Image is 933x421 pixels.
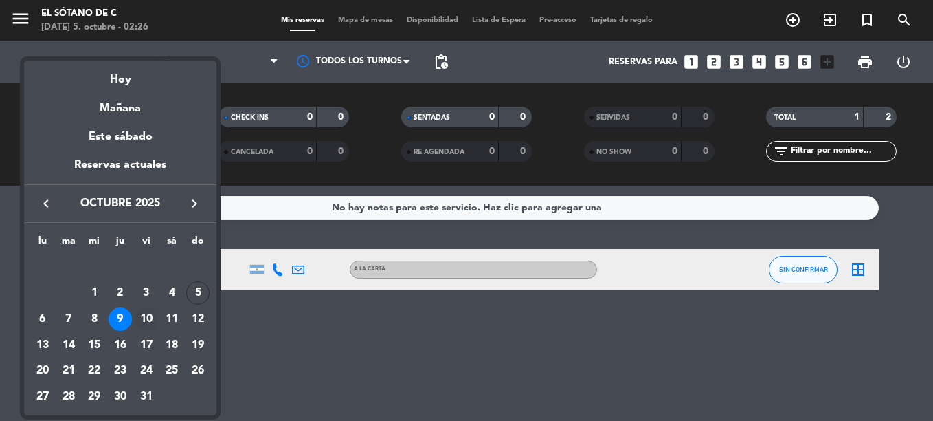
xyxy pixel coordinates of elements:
[81,358,107,385] td: 22 de octubre de 2025
[159,306,186,332] td: 11 de octubre de 2025
[82,307,106,331] div: 8
[24,89,216,118] div: Mañana
[186,281,210,305] div: 5
[30,332,56,358] td: 13 de octubre de 2025
[109,334,132,357] div: 16
[185,306,211,332] td: 12 de octubre de 2025
[107,306,133,332] td: 9 de octubre de 2025
[135,385,158,409] div: 31
[186,307,210,331] div: 12
[81,233,107,255] th: miércoles
[160,360,183,383] div: 25
[30,233,56,255] th: lunes
[107,281,133,307] td: 2 de octubre de 2025
[56,233,82,255] th: martes
[107,233,133,255] th: jueves
[30,306,56,332] td: 6 de octubre de 2025
[109,307,132,331] div: 9
[133,358,159,385] td: 24 de octubre de 2025
[109,360,132,383] div: 23
[159,233,186,255] th: sábado
[107,358,133,385] td: 23 de octubre de 2025
[109,385,132,409] div: 30
[24,61,216,89] div: Hoy
[185,233,211,255] th: domingo
[160,334,183,357] div: 18
[160,281,183,305] div: 4
[185,281,211,307] td: 5 de octubre de 2025
[56,358,82,385] td: 21 de octubre de 2025
[82,360,106,383] div: 22
[57,360,80,383] div: 21
[186,334,210,357] div: 19
[107,332,133,358] td: 16 de octubre de 2025
[133,384,159,410] td: 31 de octubre de 2025
[107,384,133,410] td: 30 de octubre de 2025
[135,334,158,357] div: 17
[135,281,158,305] div: 3
[57,307,80,331] div: 7
[31,360,54,383] div: 20
[185,332,211,358] td: 19 de octubre de 2025
[133,306,159,332] td: 10 de octubre de 2025
[34,195,58,213] button: keyboard_arrow_left
[81,281,107,307] td: 1 de octubre de 2025
[109,281,132,305] div: 2
[57,334,80,357] div: 14
[57,385,80,409] div: 28
[24,156,216,184] div: Reservas actuales
[133,281,159,307] td: 3 de octubre de 2025
[135,360,158,383] div: 24
[82,281,106,305] div: 1
[81,332,107,358] td: 15 de octubre de 2025
[82,334,106,357] div: 15
[186,195,203,212] i: keyboard_arrow_right
[159,281,186,307] td: 4 de octubre de 2025
[159,332,186,358] td: 18 de octubre de 2025
[31,385,54,409] div: 27
[31,334,54,357] div: 13
[30,255,211,281] td: OCT.
[58,195,182,213] span: octubre 2025
[160,307,183,331] div: 11
[81,384,107,410] td: 29 de octubre de 2025
[182,195,207,213] button: keyboard_arrow_right
[133,233,159,255] th: viernes
[30,384,56,410] td: 27 de octubre de 2025
[56,306,82,332] td: 7 de octubre de 2025
[185,358,211,385] td: 26 de octubre de 2025
[82,385,106,409] div: 29
[135,307,158,331] div: 10
[159,358,186,385] td: 25 de octubre de 2025
[30,358,56,385] td: 20 de octubre de 2025
[31,307,54,331] div: 6
[81,306,107,332] td: 8 de octubre de 2025
[133,332,159,358] td: 17 de octubre de 2025
[38,195,54,212] i: keyboard_arrow_left
[24,118,216,156] div: Este sábado
[56,332,82,358] td: 14 de octubre de 2025
[56,384,82,410] td: 28 de octubre de 2025
[186,360,210,383] div: 26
